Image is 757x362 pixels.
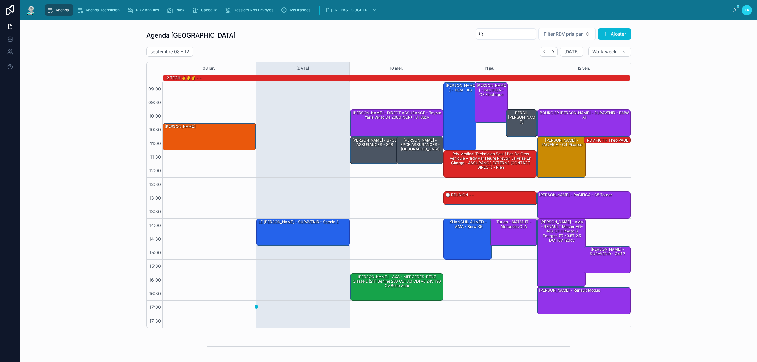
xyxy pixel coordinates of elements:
[445,151,536,171] div: rdv medical technicien seul ( pas de gros vehicule + 1rdv par heure prevoir la prise en charge - ...
[175,8,185,13] span: Rack
[506,110,537,137] div: PERSIL [PERSON_NAME]
[25,5,37,15] img: App logo
[148,277,162,283] span: 16:00
[444,151,537,178] div: rdv medical technicien seul ( pas de gros vehicule + 1rdv par heure prevoir la prise en charge - ...
[538,288,601,293] div: [PERSON_NAME] - Renault modus
[85,8,120,13] span: Agenda Technicien
[149,141,162,146] span: 11:00
[166,75,202,81] div: 2 TECH ✌️✌️✌️ - -
[148,223,162,228] span: 14:00
[223,4,278,16] a: Dossiers Non Envoyés
[351,274,443,289] div: [PERSON_NAME] - AXA - MERCEDES-BENZ Classe E (211) Berline 280 CDi 3.0 CDI V6 24V 190 cv Boîte auto
[203,62,215,75] button: 08 lun.
[398,137,443,152] div: [PERSON_NAME] - BPCE ASSURANCES - [GEOGRAPHIC_DATA]
[578,62,590,75] button: 12 ven.
[538,192,613,198] div: [PERSON_NAME] - PACIFICA - C5 tourer
[279,4,315,16] a: Assurances
[598,28,631,40] button: Ajouter
[538,110,630,120] div: BOURCIER [PERSON_NAME] - SURAVENIR - BMW X1
[537,110,630,137] div: BOURCIER [PERSON_NAME] - SURAVENIR - BMW X1
[444,219,492,259] div: KHANCHIL AHMED - MMA - Bmw x5
[148,236,162,242] span: 14:30
[490,219,537,246] div: Turlan - MATMUT - Mercedes CLA
[148,318,162,324] span: 17:30
[257,219,349,246] div: LE [PERSON_NAME] - SURAVENIR - Scenic 2
[290,8,310,13] span: Assurances
[560,47,583,57] button: [DATE]
[540,47,549,57] button: Back
[146,31,236,40] h1: Agenda [GEOGRAPHIC_DATA]
[537,287,630,314] div: [PERSON_NAME] - Renault modus
[476,83,507,97] div: [PERSON_NAME] - PACIFICA - C3 electrique
[350,137,398,164] div: [PERSON_NAME] - BPCE ASSURANCES - 308
[445,192,474,198] div: 🕒 RÉUNION - -
[584,137,630,143] div: RDV FICTIF Théo PAGE - AXA - ford mustang
[537,192,630,219] div: [PERSON_NAME] - PACIFICA - C5 tourer
[147,100,162,105] span: 09:30
[445,83,476,93] div: [PERSON_NAME] - ACM - X3
[588,47,631,57] button: Work week
[148,168,162,173] span: 12:00
[564,49,579,55] span: [DATE]
[585,247,630,257] div: [PERSON_NAME] - SURAVENIR - Golf 7
[491,219,536,230] div: Turlan - MATMUT - Mercedes CLA
[148,304,162,310] span: 17:00
[350,274,443,301] div: [PERSON_NAME] - AXA - MERCEDES-BENZ Classe E (211) Berline 280 CDi 3.0 CDI V6 24V 190 cv Boîte auto
[390,62,403,75] button: 10 mer.
[75,4,124,16] a: Agenda Technicien
[148,291,162,296] span: 16:30
[125,4,163,16] a: RDV Annulés
[475,82,507,123] div: [PERSON_NAME] - PACIFICA - C3 electrique
[163,123,256,150] div: [PERSON_NAME]
[56,8,69,13] span: Agenda
[148,209,162,214] span: 13:30
[544,31,583,37] span: Filter RDV pris par
[136,8,159,13] span: RDV Annulés
[335,8,367,13] span: NE PAS TOUCHER
[745,8,749,13] span: ER
[485,62,496,75] button: 11 jeu.
[585,137,630,148] div: RDV FICTIF Théo PAGE - AXA - ford mustang
[549,47,558,57] button: Next
[584,246,630,273] div: [PERSON_NAME] - SURAVENIR - Golf 7
[350,110,443,137] div: [PERSON_NAME] - DIRECT ASSURANCE - Toyota Yaris verso de 2000(NCP) 1.3 i 86cv
[258,219,339,225] div: LE [PERSON_NAME] - SURAVENIR - Scenic 2
[538,219,585,243] div: [PERSON_NAME] - AMV - RENAULT Master AG-413-CF II Phase 3 Fourgon (F) <3.5T 2.5 dCi 16V 120cv
[324,4,380,16] a: NE PAS TOUCHER
[538,137,585,148] div: [PERSON_NAME] - PACIFICA - C4 picasso
[592,49,617,55] span: Work week
[148,263,162,269] span: 15:30
[296,62,309,75] button: [DATE]
[190,4,221,16] a: Cadeaux
[537,137,585,178] div: [PERSON_NAME] - PACIFICA - C4 picasso
[45,4,73,16] a: Agenda
[148,182,162,187] span: 12:30
[149,154,162,160] span: 11:30
[42,3,732,17] div: scrollable content
[147,86,162,91] span: 09:00
[538,28,596,40] button: Select Button
[397,137,443,164] div: [PERSON_NAME] - BPCE ASSURANCES - [GEOGRAPHIC_DATA]
[445,219,491,230] div: KHANCHIL AHMED - MMA - Bmw x5
[444,82,476,150] div: [PERSON_NAME] - ACM - X3
[351,110,443,120] div: [PERSON_NAME] - DIRECT ASSURANCE - Toyota Yaris verso de 2000(NCP) 1.3 i 86cv
[507,110,537,125] div: PERSIL [PERSON_NAME]
[351,137,398,148] div: [PERSON_NAME] - BPCE ASSURANCES - 308
[148,195,162,201] span: 13:00
[148,127,162,132] span: 10:30
[150,49,189,55] h2: septembre 08 – 12
[148,250,162,255] span: 15:00
[537,219,585,287] div: [PERSON_NAME] - AMV - RENAULT Master AG-413-CF II Phase 3 Fourgon (F) <3.5T 2.5 dCi 16V 120cv
[201,8,217,13] span: Cadeaux
[233,8,273,13] span: Dossiers Non Envoyés
[148,113,162,119] span: 10:00
[165,4,189,16] a: Rack
[164,124,196,129] div: [PERSON_NAME]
